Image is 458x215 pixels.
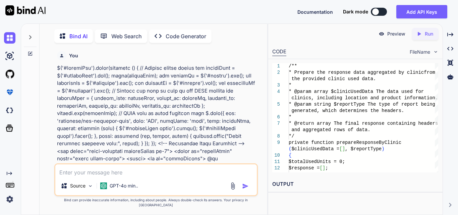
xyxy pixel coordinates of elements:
[110,182,138,189] p: GPT-4o min..
[272,165,280,171] div: 12
[289,153,291,158] span: {
[387,31,405,37] p: Preview
[343,8,368,15] span: Dark mode
[289,159,345,164] span: $totalUsedUnits = 0;
[379,31,385,37] img: preview
[396,5,447,18] button: Add API Keys
[427,121,438,126] span: ders
[297,9,333,15] span: Documentation
[111,32,142,40] p: Web Search
[339,146,342,152] span: [
[382,146,384,152] span: )
[323,165,325,171] span: ]
[433,95,438,101] span: n.
[289,146,291,152] span: (
[289,102,427,107] span: * @param string $reportType The type of report be
[289,70,424,75] span: * Prepare the response data aggregated by clinic
[427,102,435,107] span: ing
[272,114,280,120] div: 6
[272,120,280,127] div: 7
[272,82,280,89] div: 3
[69,32,88,40] p: Bind AI
[69,52,78,59] h6: You
[289,89,424,94] span: * @param array $clinicUsedData The data used for
[291,108,404,113] span: generated, which determines the headers.
[425,31,433,37] p: Run
[5,5,46,15] img: Bind AI
[4,68,15,80] img: githubLight
[229,182,237,190] img: attachment
[410,49,430,55] span: FileName
[272,171,280,178] div: 13
[272,69,280,76] div: 2
[54,198,258,208] p: Bind can provide inaccurate information, including about people. Always double-check its answers....
[291,76,376,82] span: the provided clinic used data.
[88,183,93,189] img: Pick Models
[325,165,328,171] span: ;
[268,176,443,192] h2: OUTPUT
[291,95,432,101] span: clinics, including location and product informatio
[166,32,206,40] p: Code Generator
[320,165,322,171] span: [
[272,89,280,95] div: 4
[342,146,345,152] span: ]
[272,159,280,165] div: 11
[291,146,339,152] span: $clinicUsedData =
[272,133,280,140] div: 8
[291,127,370,132] span: and aggregated rows of data.
[289,121,427,126] span: * @return array The final response containing hea
[272,48,286,56] div: CODE
[4,194,15,205] img: settings
[4,87,15,98] img: premium
[289,165,320,171] span: $response =
[297,8,333,15] button: Documentation
[272,101,280,108] div: 5
[4,50,15,62] img: ai-studio
[4,32,15,44] img: chat
[433,49,439,55] img: chevron down
[272,140,280,146] div: 9
[100,182,107,189] img: GPT-4o mini
[345,146,382,152] span: , $reportType
[272,152,280,159] div: 10
[70,182,85,189] p: Source
[242,183,249,190] img: icon
[4,105,15,116] img: darkCloudIdeIcon
[289,140,401,145] span: private function prepareResponseByClinic
[272,63,280,69] div: 1
[424,70,435,75] span: from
